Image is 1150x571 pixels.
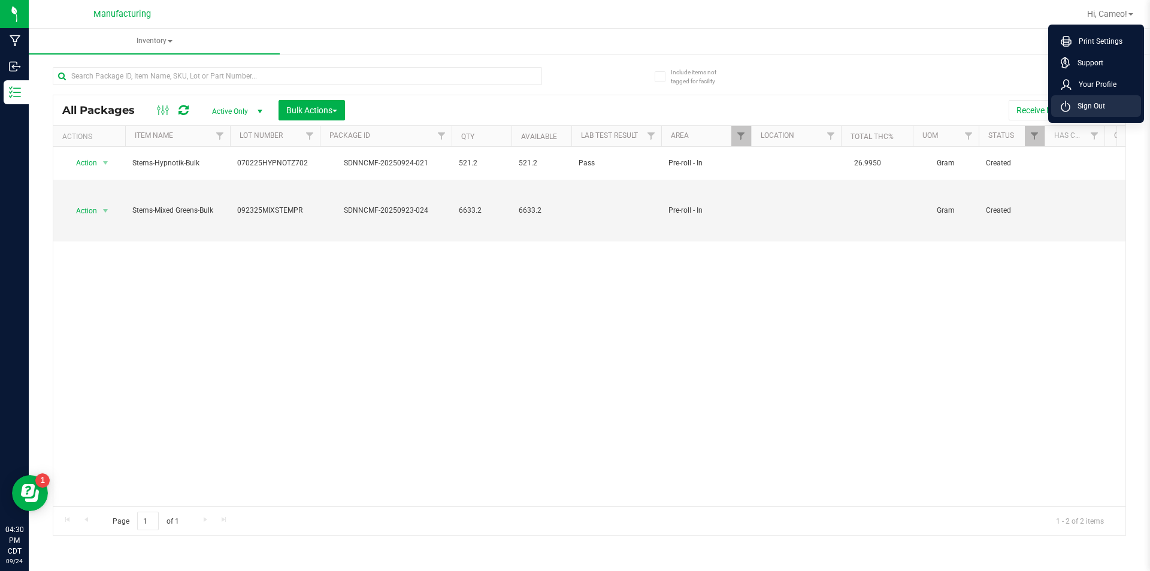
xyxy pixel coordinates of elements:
a: Filter [821,126,841,146]
a: Inventory [29,29,280,54]
input: 1 [137,512,159,530]
span: Pre-roll - In [668,205,744,216]
span: 26.9950 [848,155,887,172]
span: Pass [579,158,654,169]
a: Lab Test Result [581,131,638,140]
a: Filter [432,126,452,146]
span: 521.2 [459,158,504,169]
span: Sign Out [1070,100,1105,112]
a: Total THC% [851,132,894,141]
a: Filter [210,126,230,146]
a: Filter [731,126,751,146]
iframe: Resource center [12,475,48,511]
span: select [98,203,113,219]
a: Filter [300,126,320,146]
a: Filter [641,126,661,146]
span: Action [65,203,98,219]
inline-svg: Inbound [9,61,21,72]
span: Stems-Hypnotik-Bulk [132,158,223,169]
span: 070225HYPNOTZ702 [237,158,313,169]
span: Manufacturing [93,9,151,19]
span: Created [986,205,1037,216]
span: Print Settings [1072,35,1122,47]
span: Your Profile [1072,78,1116,90]
button: Receive Non-Cannabis [1009,100,1107,120]
input: Search Package ID, Item Name, SKU, Lot or Part Number... [53,67,542,85]
span: 1 - 2 of 2 items [1046,512,1113,530]
a: Package ID [329,131,370,140]
div: Actions [62,132,120,141]
span: Page of 1 [102,512,189,530]
span: Pre-roll - In [668,158,744,169]
span: Hi, Cameo! [1087,9,1127,19]
span: Action [65,155,98,171]
div: SDNNCMF-20250923-024 [318,205,453,216]
span: Created [986,158,1037,169]
span: 521.2 [519,158,564,169]
a: Lot Number [240,131,283,140]
span: Gram [920,158,972,169]
a: Available [521,132,557,141]
div: SDNNCMF-20250924-021 [318,158,453,169]
span: Stems-Mixed Greens-Bulk [132,205,223,216]
span: 092325MIXSTEMPR [237,205,313,216]
span: Include items not tagged for facility [671,68,731,86]
a: Qty [461,132,474,141]
p: 09/24 [5,557,23,566]
span: 6633.2 [519,205,564,216]
a: Item Name [135,131,173,140]
span: Bulk Actions [286,105,337,115]
span: Gram [920,205,972,216]
a: Filter [1085,126,1104,146]
span: 6633.2 [459,205,504,216]
inline-svg: Inventory [9,86,21,98]
a: Support [1061,57,1136,69]
a: Status [988,131,1014,140]
a: Filter [1025,126,1045,146]
span: Support [1070,57,1103,69]
inline-svg: Manufacturing [9,35,21,47]
span: All Packages [62,104,147,117]
a: UOM [922,131,938,140]
a: Location [761,131,794,140]
li: Sign Out [1051,95,1141,117]
a: Filter [959,126,979,146]
th: Has COA [1045,126,1104,147]
span: select [98,155,113,171]
a: Area [671,131,689,140]
iframe: Resource center unread badge [35,473,50,488]
p: 04:30 PM CDT [5,524,23,557]
button: Bulk Actions [279,100,345,120]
